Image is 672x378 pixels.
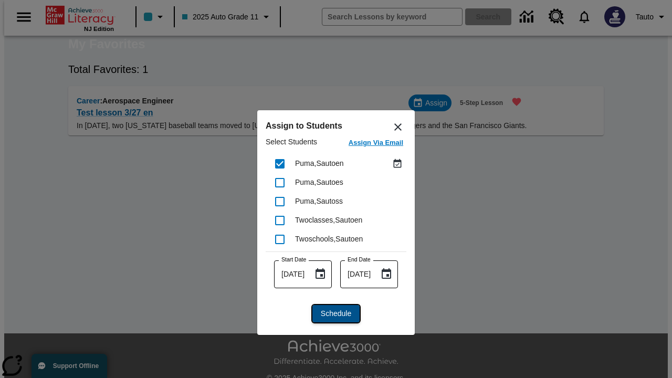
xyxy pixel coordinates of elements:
[310,264,331,285] button: Choose date, selected date is Sep 1, 2025
[348,256,371,264] label: End Date
[295,159,344,167] span: Puma , Sautoen
[312,305,360,322] button: Schedule
[295,216,362,224] span: Twoclasses , Sautoen
[295,215,405,226] div: Twoclasses, Sautoen
[340,260,372,288] input: MMMM-DD-YYYY
[295,177,405,188] div: Puma, Sautoes
[349,137,403,149] h6: Assign Via Email
[295,178,343,186] span: Puma , Sautoes
[295,196,405,207] div: Puma, Sautoss
[295,197,343,205] span: Puma , Sautoss
[295,235,363,243] span: Twoschools , Sautoen
[266,119,406,133] h6: Assign to Students
[295,158,390,169] div: Puma, Sautoen
[390,156,405,172] button: Assigned Sep 1 to Sep 1
[274,260,306,288] input: MMMM-DD-YYYY
[345,136,406,152] button: Assign Via Email
[385,114,411,140] button: Close
[266,136,317,152] p: Select Students
[295,234,405,245] div: Twoschools, Sautoen
[321,308,351,319] span: Schedule
[281,256,306,264] label: Start Date
[376,264,397,285] button: Choose date, selected date is Sep 1, 2025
